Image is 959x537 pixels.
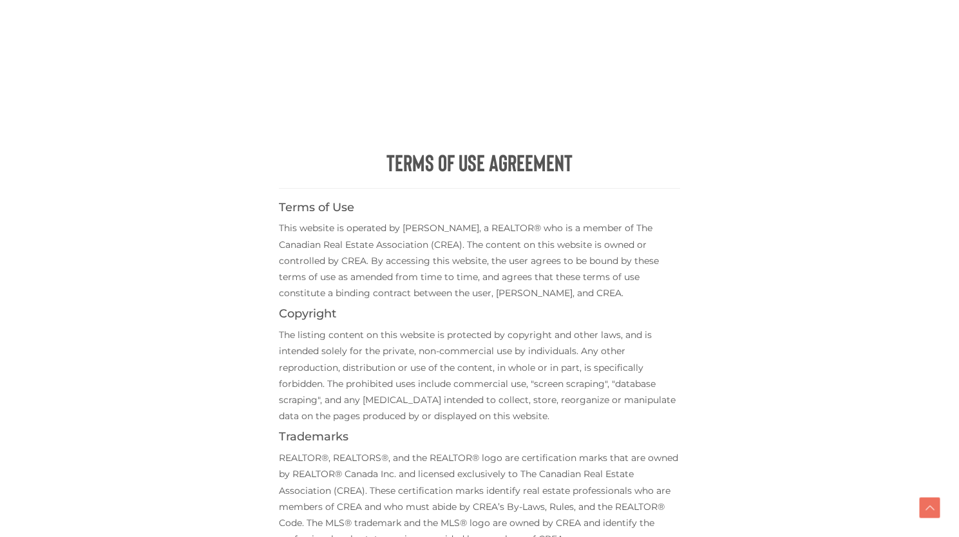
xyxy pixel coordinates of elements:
[279,327,680,424] p: The listing content on this website is protected by copyright and other laws, and is intended sol...
[279,308,680,321] h4: Copyright
[279,202,680,214] h4: Terms of Use
[279,149,680,175] h1: Terms of Use Agreement
[279,431,680,444] h4: Trademarks
[279,220,680,301] p: This website is operated by [PERSON_NAME], a REALTOR® who is a member of The Canadian Real Estate...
